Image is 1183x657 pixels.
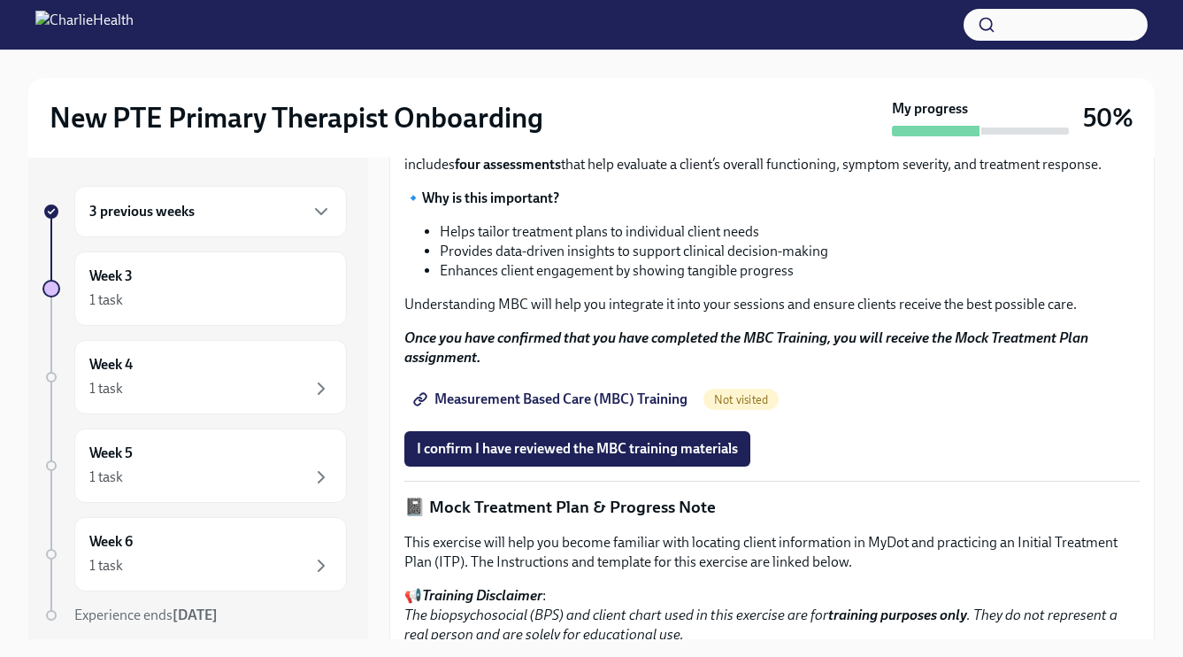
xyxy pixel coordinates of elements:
[703,393,779,406] span: Not visited
[422,587,542,604] strong: Training Disclaimer
[417,440,738,458] span: I confirm I have reviewed the MBC training materials
[89,267,133,286] h6: Week 3
[422,189,559,206] strong: Why is this important?
[42,429,347,503] a: Week 51 task
[404,607,1118,643] em: The biopsychosocial (BPS) and client chart used in this exercise are for . They do not represent ...
[35,11,134,39] img: CharlieHealth
[74,186,347,237] div: 3 previous weeks
[417,390,688,408] span: Measurement Based Care (MBC) Training
[828,607,967,623] strong: training purposes only
[89,532,133,552] h6: Week 6
[440,261,1140,281] li: Enhances client engagement by showing tangible progress
[440,242,1140,261] li: Provides data-driven insights to support clinical decision-making
[89,468,123,487] div: 1 task
[404,431,750,467] button: I confirm I have reviewed the MBC training materials
[42,340,347,414] a: Week 41 task
[404,382,700,417] a: Measurement Based Care (MBC) Training
[89,202,195,221] h6: 3 previous weeks
[404,533,1140,572] p: This exercise will help you become familiar with locating client information in MyDot and practic...
[42,251,347,326] a: Week 31 task
[892,99,968,119] strong: My progress
[42,517,347,591] a: Week 61 task
[404,496,1140,519] p: 📓 Mock Treatment Plan & Progress Note
[89,444,133,463] h6: Week 5
[89,379,123,398] div: 1 task
[440,222,1140,242] li: Helps tailor treatment plans to individual client needs
[404,295,1140,314] p: Understanding MBC will help you integrate it into your sessions and ensure clients receive the be...
[1083,102,1133,134] h3: 50%
[89,556,123,576] div: 1 task
[404,329,1088,366] strong: Once you have confirmed that you have completed the MBC Training, you will receive the Mock Treat...
[404,586,1140,645] p: 📢 :
[50,100,543,135] h2: New PTE Primary Therapist Onboarding
[74,607,218,623] span: Experience ends
[89,290,123,310] div: 1 task
[404,189,1140,208] p: 🔹
[455,156,561,173] strong: four assessments
[173,607,218,623] strong: [DATE]
[89,355,133,375] h6: Week 4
